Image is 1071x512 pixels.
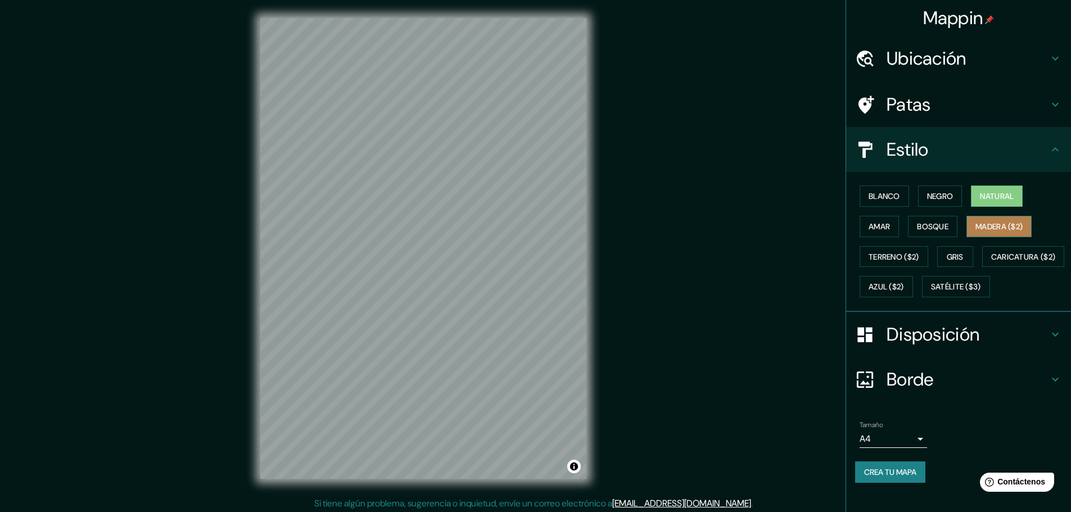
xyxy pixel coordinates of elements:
div: Borde [846,357,1071,402]
button: Azul ($2) [860,276,913,297]
div: Disposición [846,312,1071,357]
button: Blanco [860,185,909,207]
div: Estilo [846,127,1071,172]
a: [EMAIL_ADDRESS][DOMAIN_NAME] [612,497,751,509]
button: Natural [971,185,1023,207]
button: Bosque [908,216,957,237]
font: Gris [947,252,964,262]
button: Crea tu mapa [855,461,925,483]
font: . [751,497,753,509]
button: Terreno ($2) [860,246,928,268]
font: Crea tu mapa [864,467,916,477]
div: Ubicación [846,36,1071,81]
button: Satélite ($3) [922,276,990,297]
button: Madera ($2) [966,216,1032,237]
font: Estilo [887,138,929,161]
font: Terreno ($2) [869,252,919,262]
font: . [753,497,754,509]
font: Mappin [923,6,983,30]
font: Madera ($2) [975,221,1023,232]
font: Caricatura ($2) [991,252,1056,262]
button: Negro [918,185,962,207]
font: Patas [887,93,931,116]
div: A4 [860,430,927,448]
font: Amar [869,221,890,232]
font: Natural [980,191,1014,201]
font: Negro [927,191,953,201]
font: A4 [860,433,871,445]
font: Si tiene algún problema, sugerencia o inquietud, envíe un correo electrónico a [314,497,612,509]
button: Amar [860,216,899,237]
font: Satélite ($3) [931,282,981,292]
button: Activar o desactivar atribución [567,460,581,473]
font: Blanco [869,191,900,201]
font: Tamaño [860,420,883,429]
button: Caricatura ($2) [982,246,1065,268]
font: . [754,497,757,509]
button: Gris [937,246,973,268]
div: Patas [846,82,1071,127]
img: pin-icon.png [985,15,994,24]
canvas: Mapa [260,18,586,479]
font: Borde [887,368,934,391]
font: Ubicación [887,47,966,70]
font: Disposición [887,323,979,346]
iframe: Lanzador de widgets de ayuda [971,468,1059,500]
font: Azul ($2) [869,282,904,292]
font: Bosque [917,221,948,232]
